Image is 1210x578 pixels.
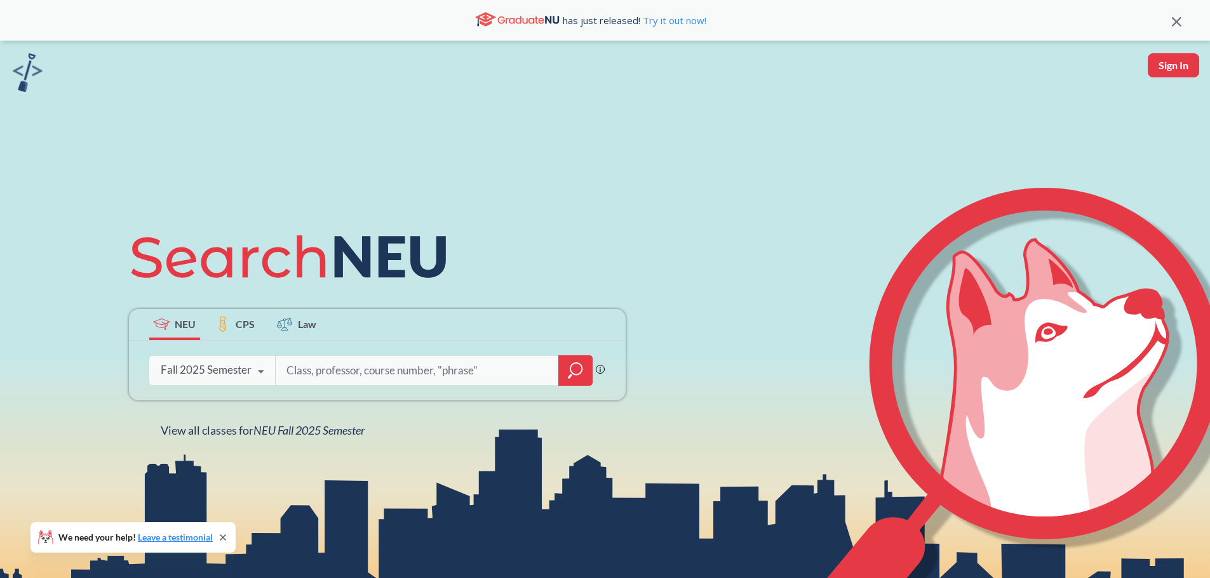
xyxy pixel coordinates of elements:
[58,533,213,542] span: We need your help!
[13,53,43,96] a: sandbox logo
[161,423,365,437] span: View all classes for
[298,317,316,331] span: Law
[558,355,593,386] div: magnifying glass
[568,362,583,379] svg: magnifying glass
[640,14,706,27] a: Try it out now!
[138,532,213,542] a: Leave a testimonial
[253,423,365,437] span: NEU Fall 2025 Semester
[236,317,255,331] span: CPS
[175,317,196,331] span: NEU
[13,53,43,92] img: sandbox logo
[161,363,252,377] div: Fall 2025 Semester
[1148,53,1199,77] button: Sign In
[563,13,706,27] span: has just released!
[285,357,549,384] input: Class, professor, course number, "phrase"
